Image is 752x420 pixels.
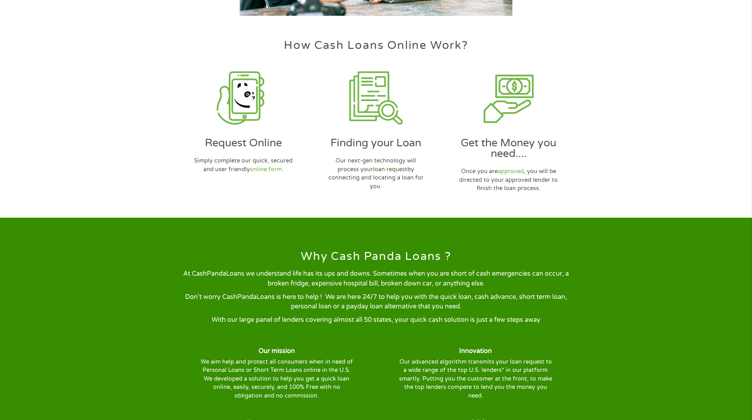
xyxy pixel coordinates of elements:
[191,347,362,355] h5: Our mission
[446,138,571,159] h3: Get the Money you need....
[498,168,524,175] a: approved
[250,166,282,173] a: online form
[177,269,575,288] p: At CashPandaLoans we understand life has its ups and downs. Sometimes when you are short of cash ...
[313,138,439,148] h3: Finding your Loan
[177,251,575,262] h2: Why Cash Panda Loans ?
[191,358,362,400] p: We aim help and protect all consumers when in need of Personal Loans or Short Term Loans online i...
[193,157,293,174] p: Simply complete our quick, secured and user friendly .
[459,167,558,193] p: Once you are , you will be directed to your approved lender to finish the loan process.
[326,157,426,190] p: Our next-gen technology will process your by connecting and locating a loan for you.
[217,71,270,125] img: smartphone Panda payday loan
[174,292,578,312] p: Don’t worry CashPandaLoans is here to help ! We are here 24/7 to help you with the quick loan, ca...
[181,138,306,148] h3: Request Online
[349,71,403,125] img: Apply for an Installment loan
[373,166,407,173] a: loan request
[390,347,561,355] h5: Innovation
[482,71,535,125] img: applying for advance loan
[390,358,561,400] p: Our advanced algorithm transmits your loan request to a wide range of the top U.S. lenders* in ou...
[177,40,575,51] h2: How Cash Loans Online Work?
[177,315,575,325] p: With our large panel of lenders covering almost all 50 states, your quick cash solution is just a...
